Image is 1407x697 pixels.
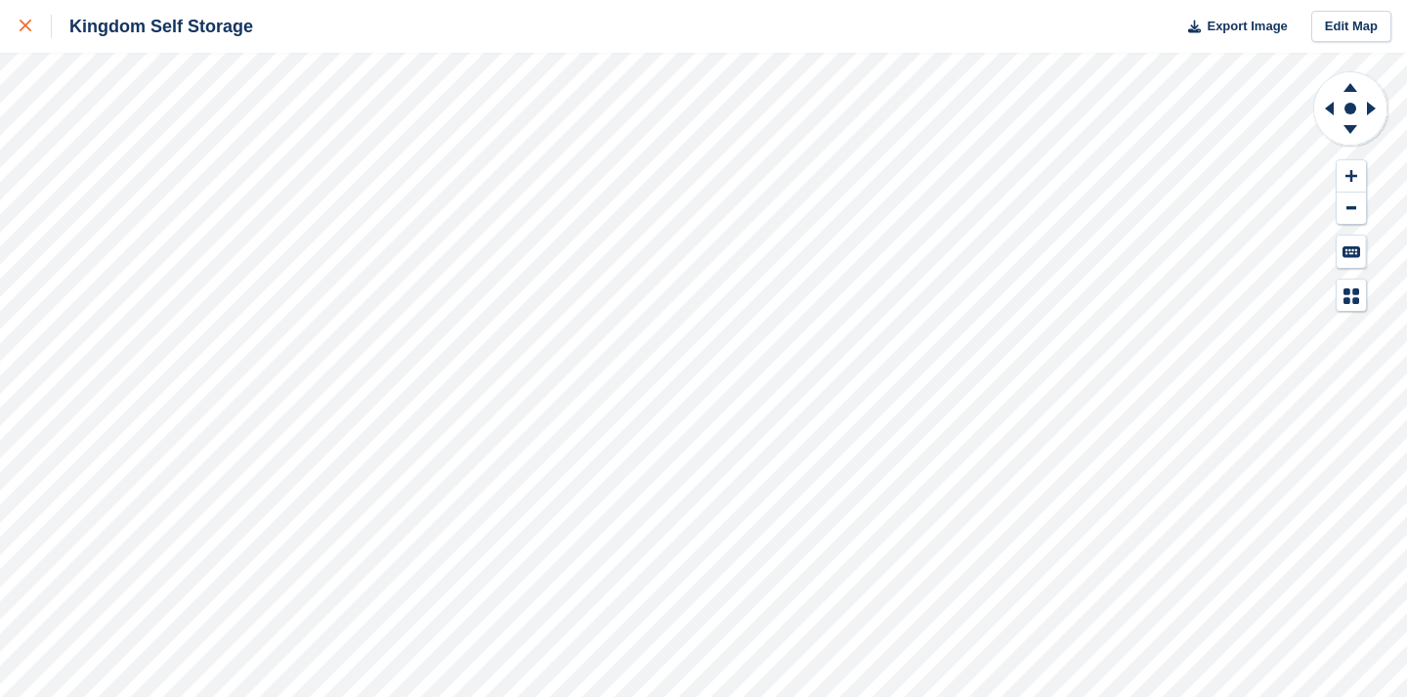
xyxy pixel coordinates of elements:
[1311,11,1391,43] a: Edit Map
[1337,160,1366,193] button: Zoom In
[52,15,253,38] div: Kingdom Self Storage
[1337,280,1366,312] button: Map Legend
[1337,236,1366,268] button: Keyboard Shortcuts
[1176,11,1288,43] button: Export Image
[1207,17,1287,36] span: Export Image
[1337,193,1366,225] button: Zoom Out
